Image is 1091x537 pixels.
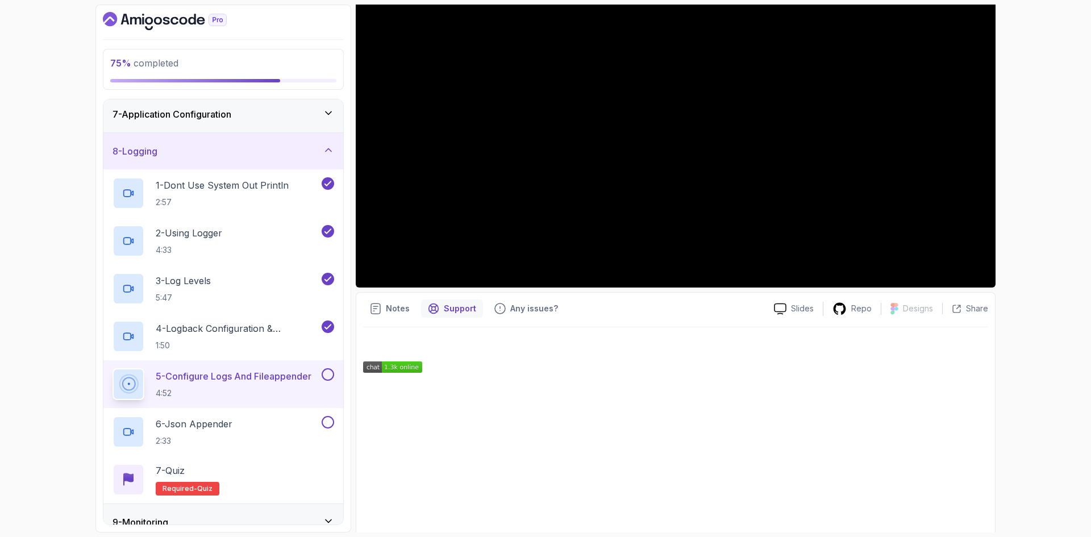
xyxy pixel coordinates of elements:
[113,177,334,209] button: 1-Dont Use System Out Println2:57
[363,361,422,373] img: Amigoscode Discord Server Badge
[942,303,988,314] button: Share
[113,320,334,352] button: 4-Logback Configuration & Appenders1:50
[791,303,814,314] p: Slides
[113,273,334,305] button: 3-Log Levels5:47
[156,292,211,303] p: 5:47
[103,96,343,132] button: 7-Application Configuration
[110,57,178,69] span: completed
[156,388,311,399] p: 4:52
[113,464,334,496] button: 7-QuizRequired-quiz
[156,417,232,431] p: 6 - Json Appender
[156,322,319,335] p: 4 - Logback Configuration & Appenders
[103,12,253,30] a: Dashboard
[103,133,343,169] button: 8-Logging
[156,464,185,477] p: 7 - Quiz
[851,303,872,314] p: Repo
[765,303,823,315] a: Slides
[156,435,232,447] p: 2:33
[113,107,231,121] h3: 7 - Application Configuration
[156,226,222,240] p: 2 - Using Logger
[156,340,319,351] p: 1:50
[113,515,168,529] h3: 9 - Monitoring
[197,484,213,493] span: quiz
[110,57,131,69] span: 75 %
[163,484,197,493] span: Required-
[823,302,881,316] a: Repo
[156,274,211,288] p: 3 - Log Levels
[156,178,289,192] p: 1 - Dont Use System Out Println
[156,197,289,208] p: 2:57
[156,369,311,383] p: 5 - Configure Logs And Fileappender
[113,368,334,400] button: 5-Configure Logs And Fileappender4:52
[903,303,933,314] p: Designs
[113,225,334,257] button: 2-Using Logger4:33
[113,144,157,158] h3: 8 - Logging
[966,303,988,314] p: Share
[156,244,222,256] p: 4:33
[113,416,334,448] button: 6-Json Appender2:33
